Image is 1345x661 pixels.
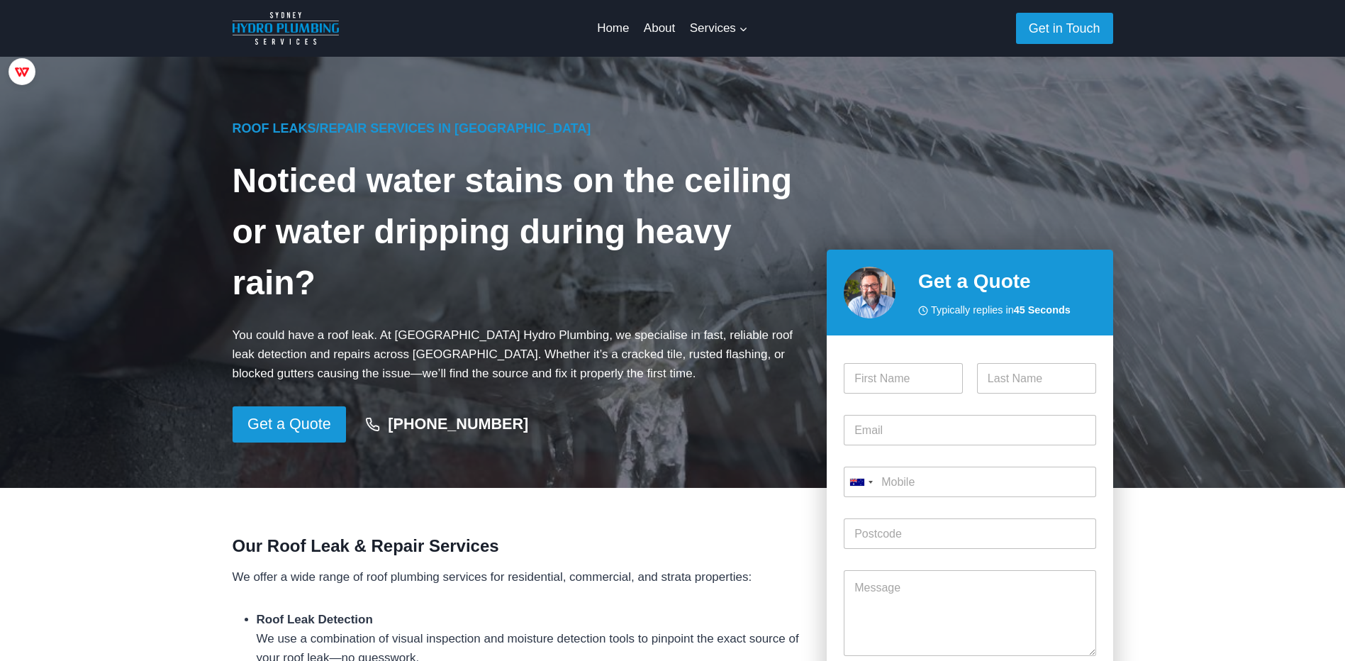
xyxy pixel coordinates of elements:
[233,567,805,587] p: We offer a wide range of roof plumbing services for residential, commercial, and strata properties:
[352,409,542,441] a: [PHONE_NUMBER]
[637,11,683,45] a: About
[1016,13,1113,43] a: Get in Touch
[844,467,878,497] button: Selected country
[233,536,499,555] strong: Our Roof Leak & Repair Services
[1014,304,1071,316] strong: 45 Seconds
[977,363,1096,394] input: Last Name
[233,326,805,384] p: You could have a roof leak. At [GEOGRAPHIC_DATA] Hydro Plumbing, we specialise in fast, reliable ...
[844,467,1095,497] input: Mobile
[844,415,1095,445] input: Email
[388,415,528,433] strong: [PHONE_NUMBER]
[690,18,748,38] span: Services
[844,363,963,394] input: First Name
[233,155,805,309] h1: Noticed water stains on the ceiling or water dripping during heavy rain?
[918,267,1096,296] h2: Get a Quote
[590,11,637,45] a: Home
[931,302,1071,318] span: Typically replies in
[844,518,1095,549] input: Postcode
[257,613,373,626] strong: Roof Leak Detection
[682,11,755,45] a: Services
[590,11,755,45] nav: Primary Navigation
[247,412,331,437] span: Get a Quote
[233,12,339,45] img: Sydney Hydro Plumbing Logo
[233,119,805,138] h6: Roof Leaks/Repair Services in [GEOGRAPHIC_DATA]
[233,406,347,443] a: Get a Quote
